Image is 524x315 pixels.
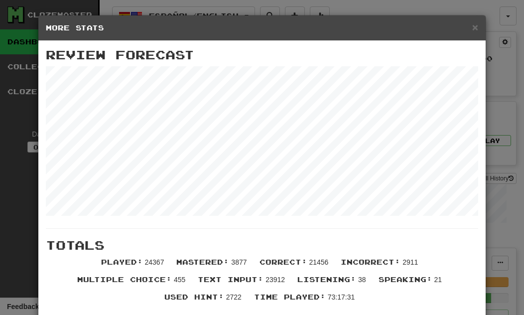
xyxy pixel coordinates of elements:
span: Time Played : [254,293,326,301]
span: Correct : [260,258,307,266]
span: Multiple Choice : [77,275,172,284]
span: Incorrect : [341,258,400,266]
span: Text Input : [198,275,263,284]
li: 455 [72,275,193,292]
span: Mastered : [176,258,229,266]
li: 3877 [171,257,254,275]
li: 21456 [255,257,336,275]
span: Played : [101,258,143,266]
li: 2722 [159,292,249,310]
li: 2911 [336,257,425,275]
li: 38 [292,275,373,292]
h3: Review Forecast [46,48,478,61]
li: 21 [374,275,449,292]
span: × [472,21,478,33]
li: 23912 [193,275,292,292]
span: Listening : [297,275,356,284]
li: 24367 [96,257,172,275]
h3: Totals [46,239,478,252]
span: Speaking : [379,275,432,284]
span: Used Hint : [164,293,224,301]
button: Close [472,22,478,32]
h5: More Stats [46,23,478,33]
li: 73:17:31 [249,292,362,310]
